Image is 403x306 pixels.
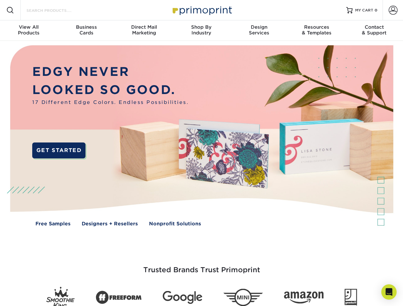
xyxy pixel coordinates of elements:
p: LOOKED SO GOOD. [32,81,189,99]
img: Amazon [284,292,324,304]
a: Designers + Resellers [82,220,138,228]
span: 0 [375,8,377,12]
span: Design [230,24,288,30]
div: Open Intercom Messenger [381,284,397,300]
div: Cards [57,24,115,36]
span: 17 Different Edge Colors. Endless Possibilities. [32,99,189,106]
iframe: Google Customer Reviews [2,287,54,304]
a: GET STARTED [32,142,86,158]
a: BusinessCards [57,20,115,41]
div: & Support [346,24,403,36]
span: Business [57,24,115,30]
a: Free Samples [35,220,71,228]
a: Direct MailMarketing [115,20,173,41]
span: MY CART [355,8,373,13]
a: DesignServices [230,20,288,41]
div: Marketing [115,24,173,36]
a: Resources& Templates [288,20,345,41]
span: Shop By [173,24,230,30]
a: Contact& Support [346,20,403,41]
div: & Templates [288,24,345,36]
div: Industry [173,24,230,36]
a: Nonprofit Solutions [149,220,201,228]
img: Goodwill [345,289,357,306]
h3: Trusted Brands Trust Primoprint [15,251,388,282]
img: Google [163,291,202,304]
span: Contact [346,24,403,30]
span: Resources [288,24,345,30]
a: Shop ByIndustry [173,20,230,41]
img: Primoprint [170,3,234,17]
div: Services [230,24,288,36]
p: EDGY NEVER [32,63,189,81]
input: SEARCH PRODUCTS..... [26,6,88,14]
span: Direct Mail [115,24,173,30]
